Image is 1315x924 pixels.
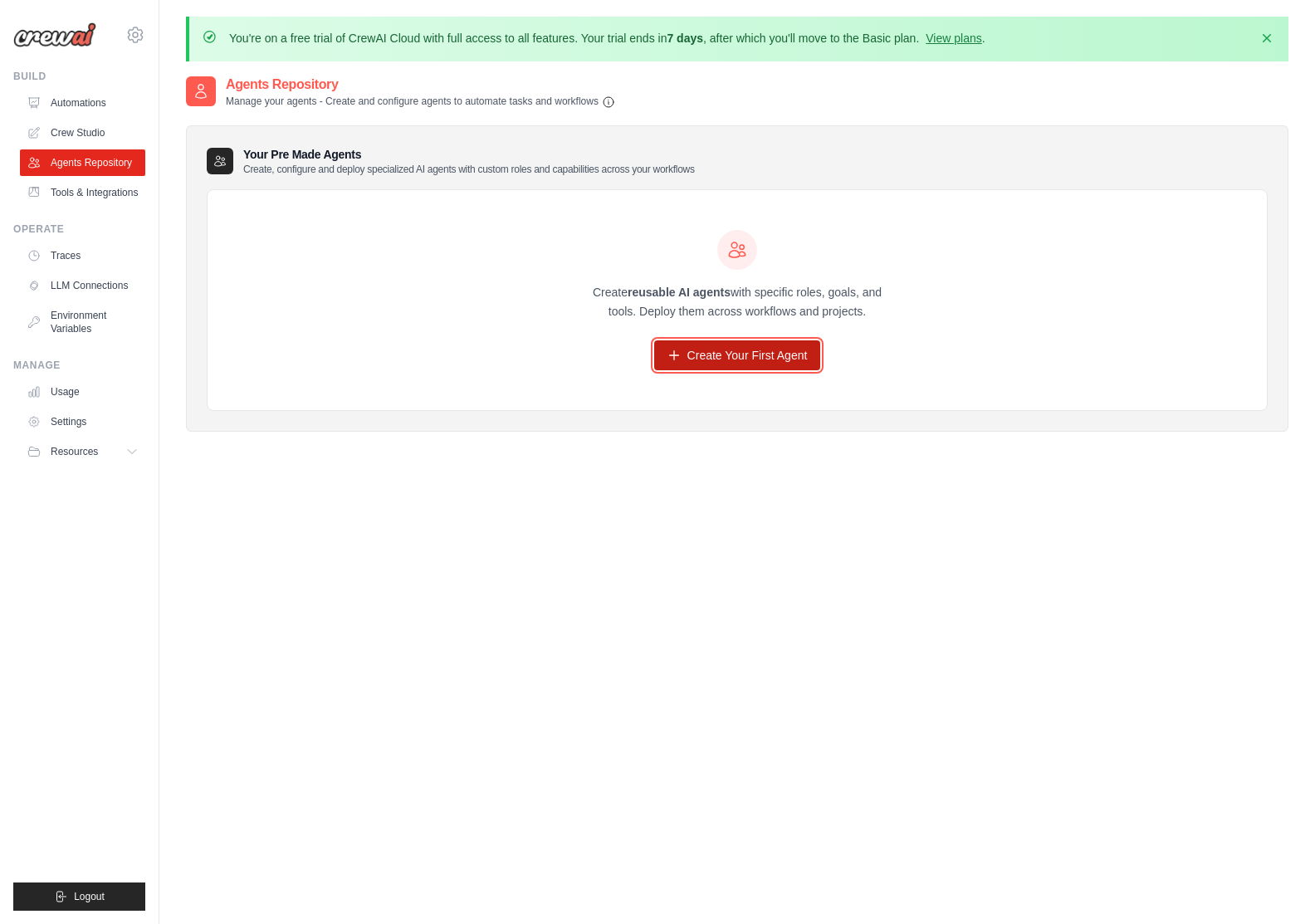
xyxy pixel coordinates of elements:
p: Manage your agents - Create and configure agents to automate tasks and workflows [226,95,615,109]
button: Logout [13,882,145,911]
a: Environment Variables [20,302,145,342]
a: Automations [20,90,145,116]
a: Traces [20,242,145,269]
p: Create with specific roles, goals, and tools. Deploy them across workflows and projects. [578,283,897,321]
strong: reusable AI agents [628,286,731,299]
button: Resources [20,438,145,465]
a: Tools & Integrations [20,179,145,206]
span: Logout [74,890,105,903]
span: Resources [51,445,98,458]
h3: Your Pre Made Agents [243,146,695,176]
h2: Agents Repository [226,75,615,95]
img: Logo [13,22,96,47]
div: Build [13,70,145,83]
p: Create, configure and deploy specialized AI agents with custom roles and capabilities across your... [243,163,695,176]
a: Crew Studio [20,120,145,146]
a: View plans [926,32,981,45]
a: Usage [20,379,145,405]
div: Operate [13,222,145,236]
a: Settings [20,408,145,435]
div: Manage [13,359,145,372]
a: Agents Repository [20,149,145,176]
strong: 7 days [667,32,703,45]
a: Create Your First Agent [654,340,821,370]
a: LLM Connections [20,272,145,299]
p: You're on a free trial of CrewAI Cloud with full access to all features. Your trial ends in , aft... [229,30,985,46]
